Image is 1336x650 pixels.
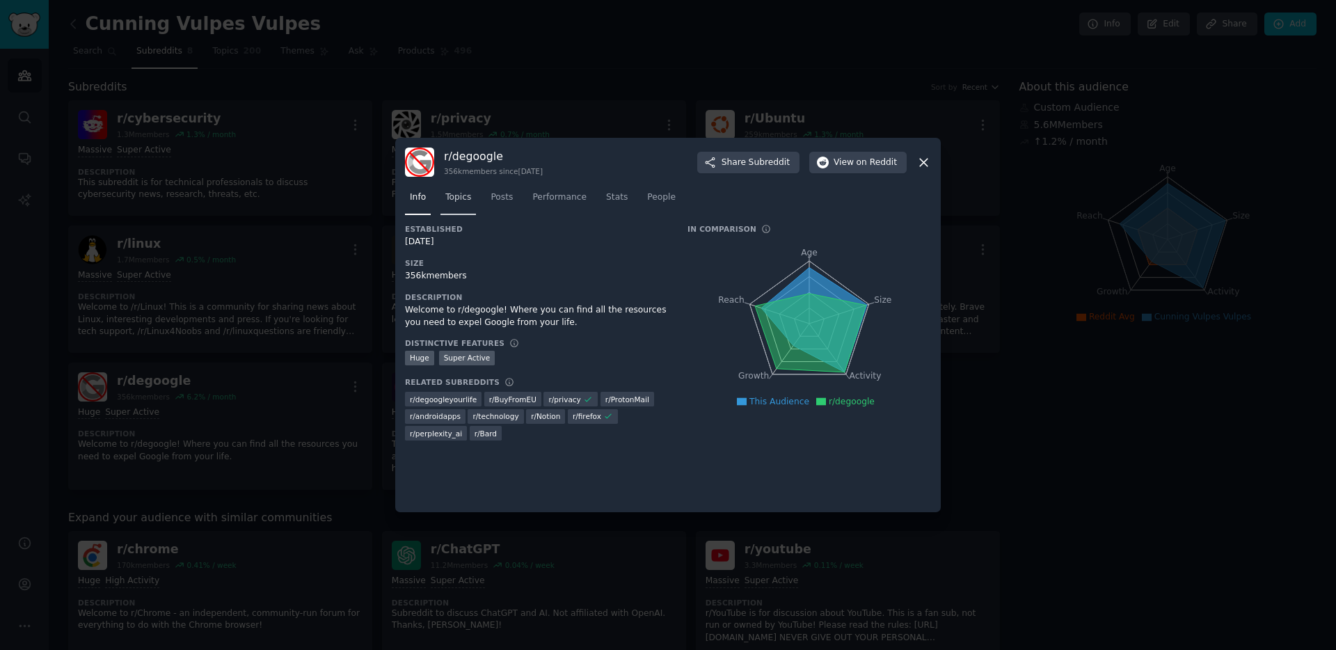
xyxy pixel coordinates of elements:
[472,411,518,421] span: r/ technology
[405,258,668,268] h3: Size
[405,338,504,348] h3: Distinctive Features
[834,157,897,169] span: View
[809,152,907,174] button: Viewon Reddit
[606,191,628,204] span: Stats
[439,351,495,365] div: Super Active
[573,411,601,421] span: r/ firefox
[445,191,471,204] span: Topics
[444,149,543,164] h3: r/ degoogle
[647,191,676,204] span: People
[850,372,882,381] tspan: Activity
[410,191,426,204] span: Info
[718,295,745,305] tspan: Reach
[475,429,497,438] span: r/ Bard
[749,397,809,406] span: This Audience
[531,411,560,421] span: r/ Notion
[874,295,891,305] tspan: Size
[410,411,461,421] span: r/ androidapps
[405,292,668,302] h3: Description
[605,395,649,404] span: r/ ProtonMail
[749,157,790,169] span: Subreddit
[601,187,633,215] a: Stats
[405,304,668,328] div: Welcome to r/degoogle! Where you can find all the resources you need to expel Google from your life.
[405,351,434,365] div: Huge
[405,148,434,177] img: degoogle
[527,187,591,215] a: Performance
[738,372,769,381] tspan: Growth
[489,395,536,404] span: r/ BuyFromEU
[532,191,587,204] span: Performance
[857,157,897,169] span: on Reddit
[410,395,477,404] span: r/ degoogleyourlife
[405,187,431,215] a: Info
[486,187,518,215] a: Posts
[687,224,756,234] h3: In Comparison
[697,152,800,174] button: ShareSubreddit
[642,187,681,215] a: People
[405,377,500,387] h3: Related Subreddits
[491,191,513,204] span: Posts
[405,270,668,283] div: 356k members
[440,187,476,215] a: Topics
[801,248,818,257] tspan: Age
[405,236,668,248] div: [DATE]
[829,397,875,406] span: r/degoogle
[405,224,668,234] h3: Established
[722,157,790,169] span: Share
[410,429,462,438] span: r/ perplexity_ai
[548,395,580,404] span: r/ privacy
[444,166,543,176] div: 356k members since [DATE]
